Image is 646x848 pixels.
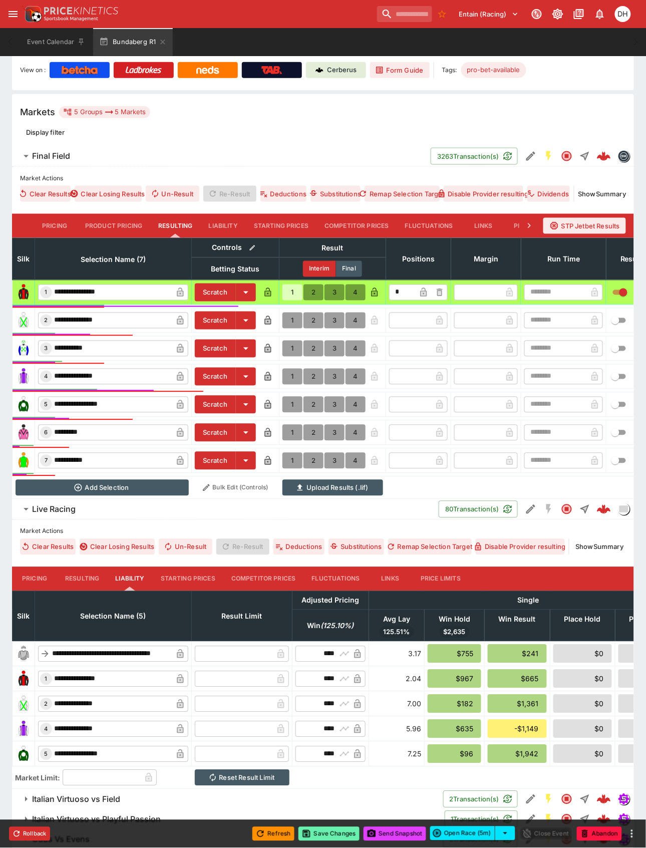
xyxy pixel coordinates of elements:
div: liveracing [618,503,630,515]
button: more [626,828,638,840]
button: Closed [558,790,576,808]
button: Dividends [527,186,570,202]
a: 70743dca-a1e1-4794-a4db-a92f0e8fd82c [594,499,614,519]
button: Straight [576,500,594,518]
button: Reset Result Limit [195,770,289,786]
th: Silk [13,591,35,641]
img: PriceKinetics [44,7,118,15]
button: 3 [325,369,345,385]
button: Product Pricing [77,214,150,238]
button: 1 [282,397,302,413]
button: Display filter [20,124,71,140]
button: 4 [346,453,366,469]
div: $182 [428,695,481,713]
span: pro-bet-available [461,65,526,75]
div: b71a303d-17bc-4c93-96c9-7d38090d137b [597,149,611,163]
div: $967 [428,670,481,688]
button: Rollback [9,827,50,841]
div: 3.17 [372,649,421,659]
img: runner 4 [16,369,32,385]
img: runner 5 [16,397,32,413]
button: 3 [325,453,345,469]
img: Cerberus [315,66,324,74]
img: Neds [196,66,219,74]
button: 4 [346,369,366,385]
button: 2 [303,341,324,357]
button: Scratch [195,368,236,386]
button: Closed [558,147,576,165]
button: 2Transaction(s) [443,791,518,808]
button: 1 [282,313,302,329]
img: simulator [618,814,629,825]
button: Un-Result [146,186,199,202]
button: Closed [558,810,576,828]
button: 3 [325,313,345,329]
button: 4 [346,397,366,413]
label: View on : [20,62,46,78]
div: $0 [553,745,612,763]
svg: Closed [561,813,573,825]
button: Resulting [150,214,200,238]
span: 2 [43,317,50,324]
button: Remap Selection Target [365,186,440,202]
span: 7 [43,457,50,464]
h6: Final Field [32,151,70,161]
button: 3263Transaction(s) [431,148,518,165]
button: Final Field [12,146,431,166]
button: Daniel Hooper [612,3,634,25]
span: 3 [43,345,50,352]
button: Save Changes [298,827,360,841]
button: Straight [576,810,594,828]
button: Un-Result [159,539,212,555]
img: runner 5 [16,746,32,762]
button: Bulk edit [246,241,259,254]
button: ShowSummary [578,186,626,202]
button: Send Snapshot [364,827,426,841]
div: betmakers [618,150,630,162]
div: split button [430,826,515,840]
button: Italian Virtuoso vs Field [12,789,443,809]
button: Deductions [260,186,307,202]
button: Liability [107,567,152,591]
img: runner 2 [16,696,32,712]
button: 1 [282,453,302,469]
div: simulator [618,813,630,825]
img: Sportsbook Management [44,17,98,21]
th: Positions [386,238,451,280]
button: Live Racing [12,499,439,519]
div: Daniel Hooper [615,6,631,22]
button: 1 [282,369,302,385]
h6: Italian Virtuoso vs Field [32,794,120,805]
th: Silk [13,238,35,280]
button: 80Transaction(s) [439,501,518,518]
input: search [377,6,432,22]
button: Scratch [195,340,236,358]
div: $665 [488,670,547,688]
span: Place Hold [553,614,612,626]
div: $96 [428,745,481,763]
button: STP Jetbet Results [543,218,626,234]
label: Tags: [442,62,457,78]
button: Substitutions [329,539,384,555]
img: TabNZ [261,66,282,74]
th: Run Time [521,238,606,280]
button: 2 [303,397,324,413]
span: Avg Lay [372,614,421,626]
button: Interim [303,261,336,277]
img: Betcha [62,66,98,74]
h3: Market Limit: [16,773,61,783]
button: Notifications [591,5,609,23]
img: runner 1 [16,285,32,301]
button: Fluctuations [304,567,368,591]
a: b71a303d-17bc-4c93-96c9-7d38090d137b [594,146,614,166]
button: Event Calendar [21,28,91,56]
span: Win(125.10%) [296,620,365,632]
span: 6 [43,429,50,436]
button: Add Selection [16,480,189,496]
img: simulator [618,794,629,805]
img: logo-cerberus--red.svg [597,502,611,516]
img: runner 7 [16,453,32,469]
button: Liability [201,214,246,238]
button: 4 [346,285,366,301]
th: Adjusted Pricing [292,591,369,610]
